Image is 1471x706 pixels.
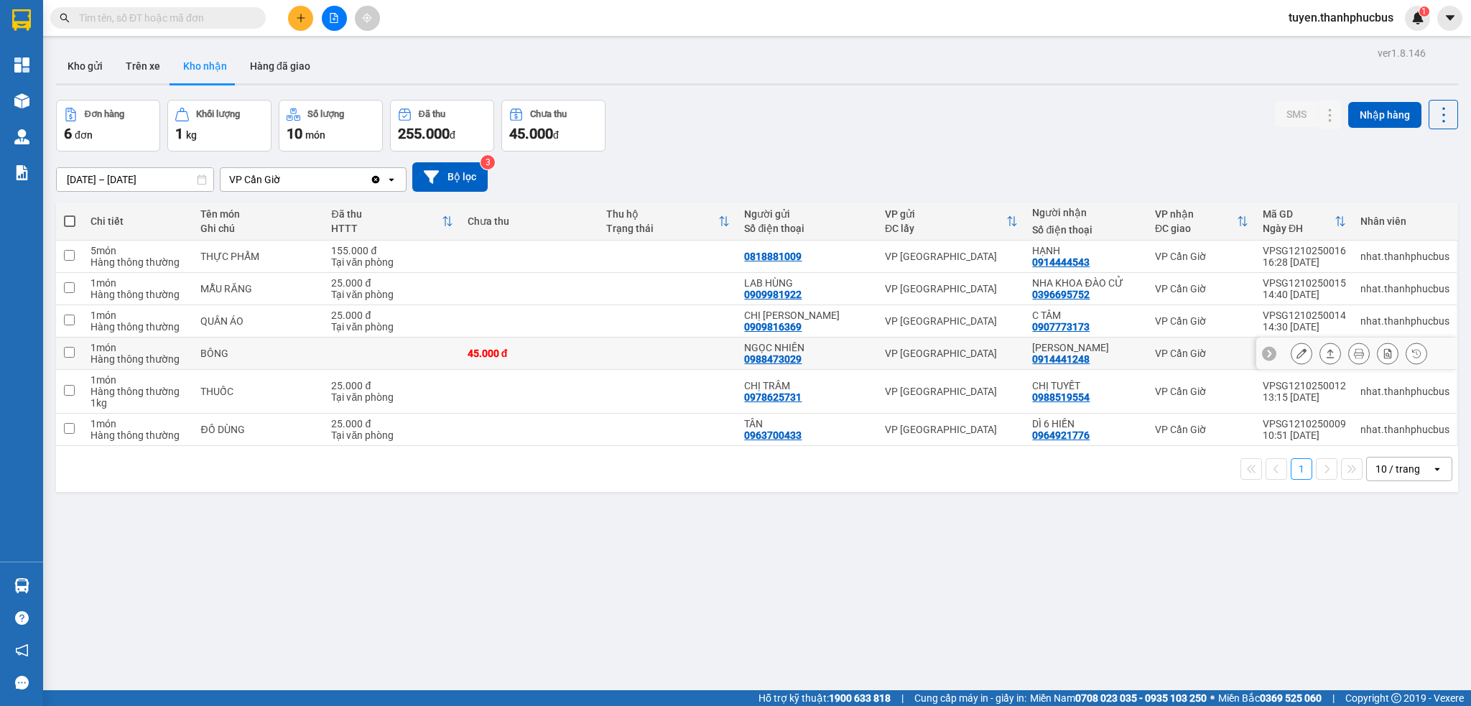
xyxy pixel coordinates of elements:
[1030,690,1207,706] span: Miền Nam
[885,251,1018,262] div: VP [GEOGRAPHIC_DATA]
[331,310,453,321] div: 25.000 đ
[744,223,870,234] div: Số điện thoại
[1437,6,1462,31] button: caret-down
[331,289,453,300] div: Tại văn phòng
[1263,321,1346,333] div: 14:30 [DATE]
[1263,391,1346,403] div: 13:15 [DATE]
[14,578,29,593] img: warehouse-icon
[307,109,344,119] div: Số lượng
[744,353,802,365] div: 0988473029
[1263,256,1346,268] div: 16:28 [DATE]
[1155,223,1237,234] div: ĐC giao
[398,125,450,142] span: 255.000
[885,348,1018,359] div: VP [GEOGRAPHIC_DATA]
[91,342,186,353] div: 1 món
[386,174,397,185] svg: open
[14,93,29,108] img: warehouse-icon
[1291,343,1312,364] div: Sửa đơn hàng
[331,380,453,391] div: 25.000 đ
[1263,223,1335,234] div: Ngày ĐH
[91,429,186,441] div: Hàng thông thường
[322,6,347,31] button: file-add
[744,251,802,262] div: 0818881009
[914,690,1026,706] span: Cung cấp máy in - giấy in:
[91,277,186,289] div: 1 món
[744,277,870,289] div: LAB HÙNG
[362,13,372,23] span: aim
[1360,251,1449,262] div: nhat.thanhphucbus
[331,418,453,429] div: 25.000 đ
[1155,315,1248,327] div: VP Cần Giờ
[1032,207,1141,218] div: Người nhận
[1348,102,1421,128] button: Nhập hàng
[91,256,186,268] div: Hàng thông thường
[1375,462,1420,476] div: 10 / trang
[15,611,29,625] span: question-circle
[501,100,605,152] button: Chưa thu45.000đ
[1155,386,1248,397] div: VP Cần Giờ
[606,208,719,220] div: Thu hộ
[1277,9,1405,27] span: tuyen.thanhphucbus
[1260,692,1322,704] strong: 0369 525 060
[329,13,339,23] span: file-add
[91,353,186,365] div: Hàng thông thường
[200,251,317,262] div: THỰC PHẨM
[419,109,445,119] div: Đã thu
[1263,418,1346,429] div: VPSG1210250009
[1210,695,1215,701] span: ⚪️
[64,125,72,142] span: 6
[885,283,1018,294] div: VP [GEOGRAPHIC_DATA]
[331,277,453,289] div: 25.000 đ
[885,386,1018,397] div: VP [GEOGRAPHIC_DATA]
[56,100,160,152] button: Đơn hàng6đơn
[1263,289,1346,300] div: 14:40 [DATE]
[1032,256,1090,268] div: 0914444543
[1155,208,1237,220] div: VP nhận
[1032,353,1090,365] div: 0914441248
[91,289,186,300] div: Hàng thông thường
[85,109,124,119] div: Đơn hàng
[744,380,870,391] div: CHỊ TRÂM
[1218,690,1322,706] span: Miền Bắc
[91,321,186,333] div: Hàng thông thường
[1032,418,1141,429] div: DÌ 6 HIỀN
[885,208,1007,220] div: VP gửi
[200,283,317,294] div: MẪU RĂNG
[167,100,272,152] button: Khối lượng1kg
[1291,458,1312,480] button: 1
[1419,6,1429,17] sup: 1
[331,321,453,333] div: Tại văn phòng
[885,424,1018,435] div: VP [GEOGRAPHIC_DATA]
[57,168,213,191] input: Select a date range.
[331,223,441,234] div: HTTT
[60,13,70,23] span: search
[79,10,249,26] input: Tìm tên, số ĐT hoặc mã đơn
[1032,429,1090,441] div: 0964921776
[186,129,197,141] span: kg
[1155,424,1248,435] div: VP Cần Giờ
[553,129,559,141] span: đ
[200,348,317,359] div: BÔNG
[200,424,317,435] div: ĐỒ DÙNG
[15,644,29,657] span: notification
[885,315,1018,327] div: VP [GEOGRAPHIC_DATA]
[331,256,453,268] div: Tại văn phòng
[1032,277,1141,289] div: NHA KHOA ĐÀO CỬ
[481,155,495,169] sup: 3
[75,129,93,141] span: đơn
[91,215,186,227] div: Chi tiết
[238,49,322,83] button: Hàng đã giao
[14,129,29,144] img: warehouse-icon
[450,129,455,141] span: đ
[200,386,317,397] div: THUỐC
[1411,11,1424,24] img: icon-new-feature
[1155,283,1248,294] div: VP Cần Giờ
[1421,6,1426,17] span: 1
[91,397,186,409] div: 1 kg
[1360,424,1449,435] div: nhat.thanhphucbus
[296,13,306,23] span: plus
[200,315,317,327] div: QUẦN ÁO
[1263,310,1346,321] div: VPSG1210250014
[1263,277,1346,289] div: VPSG1210250015
[331,208,441,220] div: Đã thu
